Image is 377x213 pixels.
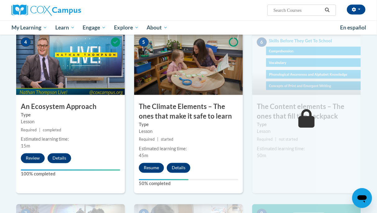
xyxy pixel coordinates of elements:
[252,33,361,95] img: Course Image
[134,102,243,121] h3: The Climate Elements – The ones that make it safe to learn
[139,137,155,142] span: Required
[161,137,173,142] span: started
[48,153,71,163] button: Details
[51,20,79,35] a: Learn
[147,24,168,31] span: About
[7,20,370,35] div: Main menu
[143,20,172,35] a: About
[139,121,238,128] label: Type
[257,128,356,135] div: Lesson
[21,111,120,118] label: Type
[167,163,190,173] button: Details
[257,146,356,152] div: Estimated learning time:
[11,24,47,31] span: My Learning
[21,153,45,163] button: Review
[21,171,120,178] label: 100% completed
[43,128,61,132] span: completed
[275,137,276,142] span: |
[11,5,123,16] a: Cox Campus
[21,170,120,171] div: Your progress
[21,143,30,149] span: 15m
[139,128,238,135] div: Lesson
[21,128,37,132] span: Required
[83,24,106,31] span: Engage
[16,33,125,95] img: Course Image
[139,163,164,173] button: Resume
[110,20,143,35] a: Explore
[257,38,267,47] span: 6
[340,24,366,31] span: En español
[79,20,110,35] a: Engage
[273,7,323,14] input: Search Courses
[21,38,31,47] span: 4
[257,121,356,128] label: Type
[139,38,149,47] span: 5
[16,102,125,111] h3: An Ecosystem Approach
[257,137,273,142] span: Required
[39,128,40,132] span: |
[347,5,366,15] button: Account Settings
[55,24,75,31] span: Learn
[279,137,298,142] span: not started
[157,137,158,142] span: |
[139,153,148,158] span: 45m
[257,153,266,158] span: 50m
[139,179,188,180] div: Your progress
[21,118,120,125] div: Lesson
[7,20,51,35] a: My Learning
[114,24,139,31] span: Explore
[11,5,81,16] img: Cox Campus
[323,7,332,14] button: Search
[139,146,238,152] div: Estimated learning time:
[352,188,372,208] iframe: Button to launch messaging window
[252,102,361,121] h3: The Content elements – The ones that fill the backpack
[21,136,120,143] div: Estimated learning time:
[134,33,243,95] img: Course Image
[139,180,238,187] label: 50% completed
[336,21,370,34] a: En español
